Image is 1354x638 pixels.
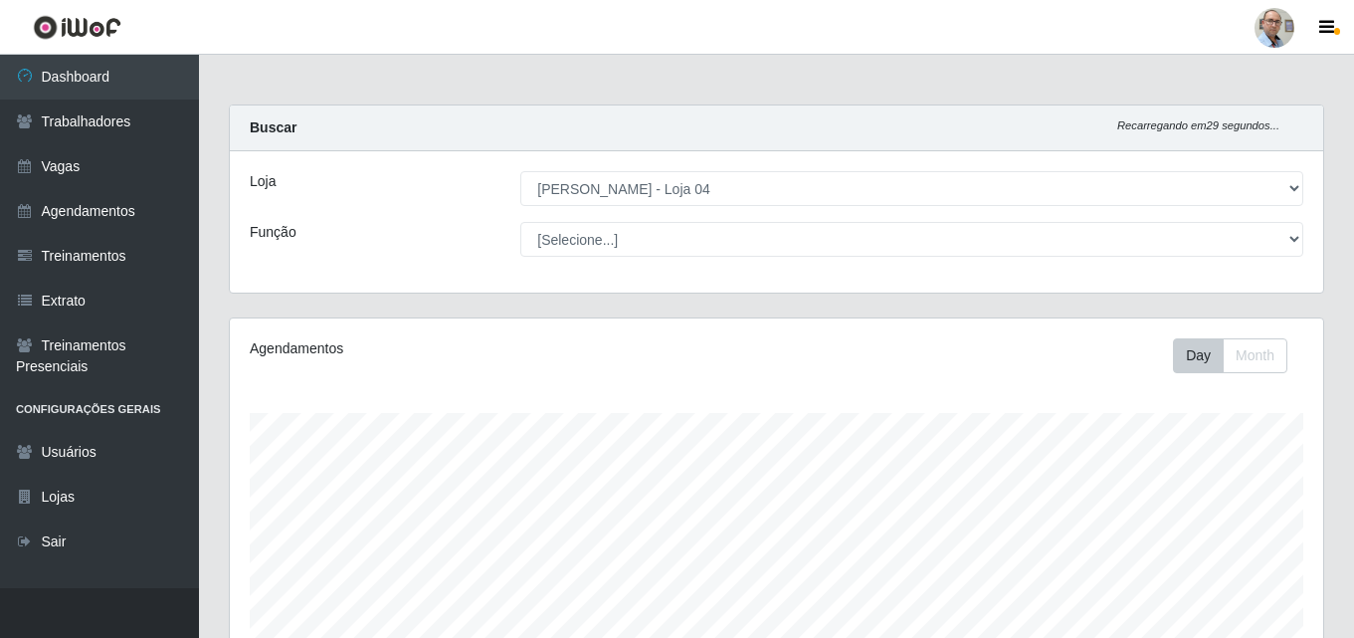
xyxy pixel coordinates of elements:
[250,119,296,135] strong: Buscar
[1223,338,1287,373] button: Month
[250,222,296,243] label: Função
[1173,338,1224,373] button: Day
[250,171,276,192] label: Loja
[33,15,121,40] img: CoreUI Logo
[1117,119,1279,131] i: Recarregando em 29 segundos...
[250,338,672,359] div: Agendamentos
[1173,338,1287,373] div: First group
[1173,338,1303,373] div: Toolbar with button groups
